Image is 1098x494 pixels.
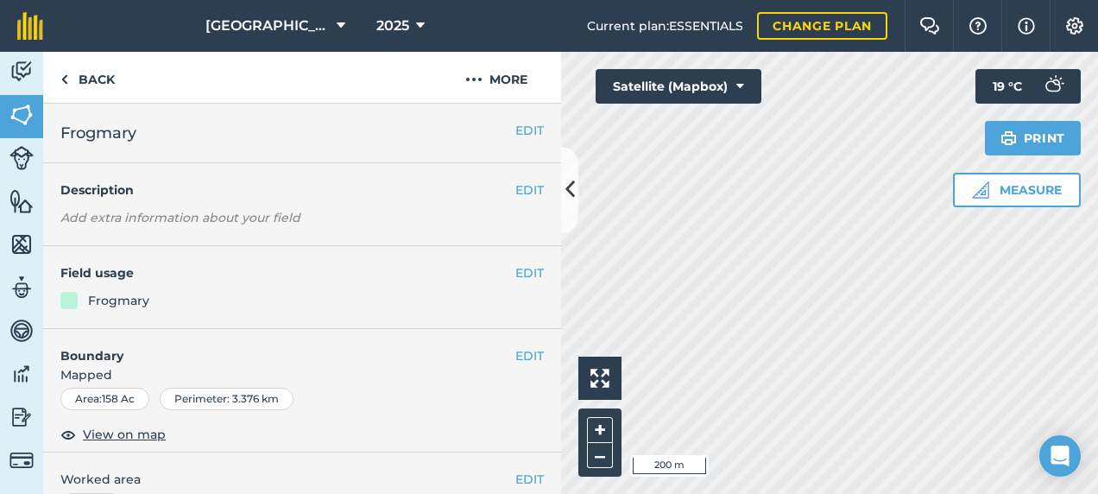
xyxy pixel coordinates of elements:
button: Print [985,121,1082,155]
img: svg+xml;base64,PD94bWwgdmVyc2lvbj0iMS4wIiBlbmNvZGluZz0idXRmLTgiPz4KPCEtLSBHZW5lcmF0b3I6IEFkb2JlIE... [9,275,34,301]
em: Add extra information about your field [60,210,300,225]
h4: Description [60,180,544,199]
img: svg+xml;base64,PD94bWwgdmVyc2lvbj0iMS4wIiBlbmNvZGluZz0idXRmLTgiPz4KPCEtLSBHZW5lcmF0b3I6IEFkb2JlIE... [9,404,34,430]
img: svg+xml;base64,PHN2ZyB4bWxucz0iaHR0cDovL3d3dy53My5vcmcvMjAwMC9zdmciIHdpZHRoPSI5IiBoZWlnaHQ9IjI0Ii... [60,69,68,90]
img: A question mark icon [968,17,988,35]
img: svg+xml;base64,PD94bWwgdmVyc2lvbj0iMS4wIiBlbmNvZGluZz0idXRmLTgiPz4KPCEtLSBHZW5lcmF0b3I6IEFkb2JlIE... [9,318,34,344]
a: Change plan [757,12,887,40]
button: 19 °C [975,69,1081,104]
span: Worked area [60,470,544,489]
a: Back [43,52,132,103]
span: Current plan : ESSENTIALS [587,16,743,35]
button: EDIT [515,346,544,365]
img: svg+xml;base64,PD94bWwgdmVyc2lvbj0iMS4wIiBlbmNvZGluZz0idXRmLTgiPz4KPCEtLSBHZW5lcmF0b3I6IEFkb2JlIE... [9,146,34,170]
img: svg+xml;base64,PHN2ZyB4bWxucz0iaHR0cDovL3d3dy53My5vcmcvMjAwMC9zdmciIHdpZHRoPSIxNyIgaGVpZ2h0PSIxNy... [1018,16,1035,36]
div: Frogmary [88,291,149,310]
span: Frogmary [60,121,136,145]
img: svg+xml;base64,PD94bWwgdmVyc2lvbj0iMS4wIiBlbmNvZGluZz0idXRmLTgiPz4KPCEtLSBHZW5lcmF0b3I6IEFkb2JlIE... [9,361,34,387]
button: – [587,443,613,468]
h4: Boundary [43,329,515,365]
img: A cog icon [1064,17,1085,35]
button: Satellite (Mapbox) [596,69,761,104]
span: Mapped [43,365,561,384]
img: fieldmargin Logo [17,12,43,40]
img: svg+xml;base64,PHN2ZyB4bWxucz0iaHR0cDovL3d3dy53My5vcmcvMjAwMC9zdmciIHdpZHRoPSIxOCIgaGVpZ2h0PSIyNC... [60,424,76,445]
span: View on map [83,425,166,444]
span: 19 ° C [993,69,1022,104]
button: More [432,52,561,103]
img: svg+xml;base64,PHN2ZyB4bWxucz0iaHR0cDovL3d3dy53My5vcmcvMjAwMC9zdmciIHdpZHRoPSIyMCIgaGVpZ2h0PSIyNC... [465,69,483,90]
img: svg+xml;base64,PD94bWwgdmVyc2lvbj0iMS4wIiBlbmNvZGluZz0idXRmLTgiPz4KPCEtLSBHZW5lcmF0b3I6IEFkb2JlIE... [9,448,34,472]
button: + [587,417,613,443]
img: svg+xml;base64,PD94bWwgdmVyc2lvbj0iMS4wIiBlbmNvZGluZz0idXRmLTgiPz4KPCEtLSBHZW5lcmF0b3I6IEFkb2JlIE... [1036,69,1070,104]
img: svg+xml;base64,PD94bWwgdmVyc2lvbj0iMS4wIiBlbmNvZGluZz0idXRmLTgiPz4KPCEtLSBHZW5lcmF0b3I6IEFkb2JlIE... [9,59,34,85]
button: Measure [953,173,1081,207]
span: [GEOGRAPHIC_DATA] [205,16,330,36]
button: EDIT [515,121,544,140]
div: Perimeter : 3.376 km [160,388,293,410]
h4: Field usage [60,263,515,282]
img: svg+xml;base64,PHN2ZyB4bWxucz0iaHR0cDovL3d3dy53My5vcmcvMjAwMC9zdmciIHdpZHRoPSI1NiIgaGVpZ2h0PSI2MC... [9,231,34,257]
div: Open Intercom Messenger [1039,435,1081,477]
img: Four arrows, one pointing top left, one top right, one bottom right and the last bottom left [590,369,609,388]
button: EDIT [515,180,544,199]
img: svg+xml;base64,PHN2ZyB4bWxucz0iaHR0cDovL3d3dy53My5vcmcvMjAwMC9zdmciIHdpZHRoPSI1NiIgaGVpZ2h0PSI2MC... [9,188,34,214]
button: View on map [60,424,166,445]
span: 2025 [376,16,409,36]
img: svg+xml;base64,PHN2ZyB4bWxucz0iaHR0cDovL3d3dy53My5vcmcvMjAwMC9zdmciIHdpZHRoPSIxOSIgaGVpZ2h0PSIyNC... [1000,128,1017,149]
img: svg+xml;base64,PHN2ZyB4bWxucz0iaHR0cDovL3d3dy53My5vcmcvMjAwMC9zdmciIHdpZHRoPSI1NiIgaGVpZ2h0PSI2MC... [9,102,34,128]
div: Area : 158 Ac [60,388,149,410]
button: EDIT [515,263,544,282]
button: EDIT [515,470,544,489]
img: Ruler icon [972,181,989,199]
img: Two speech bubbles overlapping with the left bubble in the forefront [919,17,940,35]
